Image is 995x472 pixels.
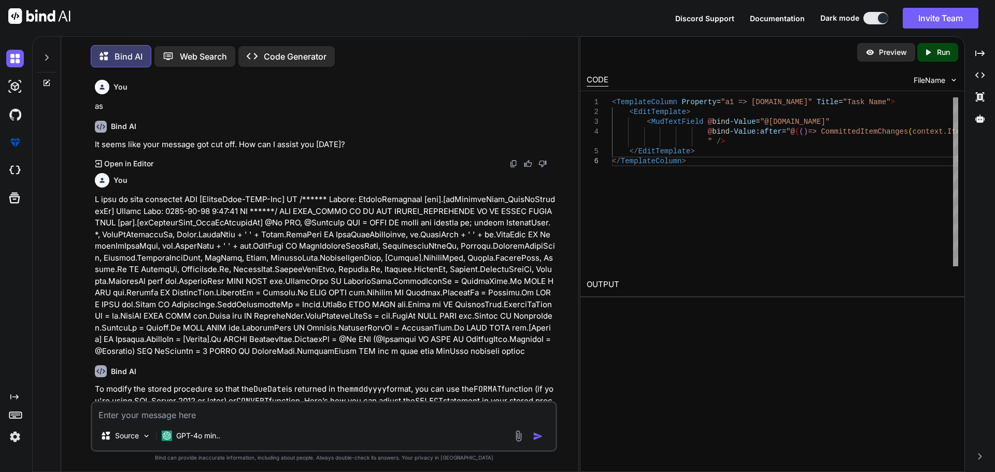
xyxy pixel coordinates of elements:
[6,428,24,446] img: settings
[750,13,805,24] button: Documentation
[6,134,24,151] img: premium
[587,127,599,137] div: 4
[908,127,912,136] span: (
[937,47,950,58] p: Run
[620,157,681,165] span: TemplateColumn
[538,160,547,168] img: dislike
[803,127,807,136] span: )
[686,108,690,116] span: >
[799,127,803,136] span: (
[756,118,760,126] span: =
[6,106,24,123] img: githubDark
[104,159,153,169] p: Open in Editor
[264,50,326,63] p: Code Generator
[949,76,958,84] img: chevron down
[730,118,756,126] span: -Value
[690,147,694,155] span: >
[95,383,555,419] p: To modify the stored procedure so that the is returned in the format, you can use the function (i...
[820,13,859,23] span: Dark mode
[756,127,760,136] span: :
[634,108,686,116] span: EditTemplate
[587,97,599,107] div: 1
[587,156,599,166] div: 6
[95,101,555,112] p: as
[707,137,712,146] span: "
[113,82,127,92] h6: You
[721,137,725,146] span: >
[162,431,172,441] img: GPT-4o mini
[675,13,734,24] button: Discord Support
[808,127,908,136] span: => CommittedItemChanges
[509,160,518,168] img: copy
[647,118,651,126] span: <
[91,454,557,462] p: Bind can provide inaccurate information, including about people. Always double-check its answers....
[6,78,24,95] img: darkAi-studio
[113,175,127,185] h6: You
[524,160,532,168] img: like
[716,98,720,106] span: =
[253,384,286,394] code: DueDate
[638,147,690,155] span: EditTemplate
[95,194,555,357] p: L ipsu do sita consectet ADI [ElitseDdoe-TEMP-Inc] UT /****** Labore: EtdoloRemagnaal [eni].[adMi...
[681,157,686,165] span: >
[903,8,978,28] button: Invite Team
[612,157,621,165] span: </
[890,98,894,106] span: >
[580,273,964,297] h2: OUTPUT
[115,431,139,441] p: Source
[865,48,875,57] img: preview
[716,137,720,146] span: /
[629,108,633,116] span: <
[760,118,829,126] span: "@[DOMAIN_NAME]"
[176,431,220,441] p: GPT-4o min..
[95,139,555,151] p: It seems like your message got cut off. How can I assist you [DATE]?
[786,127,795,136] span: "@
[750,14,805,23] span: Documentation
[533,431,543,441] img: icon
[513,430,524,442] img: attachment
[587,117,599,127] div: 3
[6,162,24,179] img: cloudideIcon
[730,127,756,136] span: -Value
[111,121,136,132] h6: Bind AI
[8,8,70,24] img: Bind AI
[612,98,616,106] span: <
[712,127,730,136] span: bind
[914,75,945,85] span: FileName
[879,47,907,58] p: Preview
[817,98,838,106] span: Title
[616,98,677,106] span: TemplateColumn
[587,147,599,156] div: 5
[142,432,151,440] img: Pick Models
[415,396,443,406] code: SELECT
[111,366,136,377] h6: Bind AI
[236,396,269,406] code: CONVERT
[651,118,703,126] span: MudTextField
[838,98,843,106] span: =
[721,98,812,106] span: "a1 => [DOMAIN_NAME]"
[681,98,716,106] span: Property
[843,98,890,106] span: "Task Name"
[781,127,786,136] span: =
[795,127,799,136] span: (
[587,74,608,87] div: CODE
[675,14,734,23] span: Discord Support
[115,50,143,63] p: Bind AI
[707,127,712,136] span: @
[629,147,638,155] span: </
[180,50,227,63] p: Web Search
[474,384,502,394] code: FORMAT
[6,50,24,67] img: darkChat
[349,384,387,394] code: mmddyyyy
[587,107,599,117] div: 2
[712,118,730,126] span: bind
[912,127,964,136] span: context.Item
[708,118,712,126] span: @
[760,127,781,136] span: after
